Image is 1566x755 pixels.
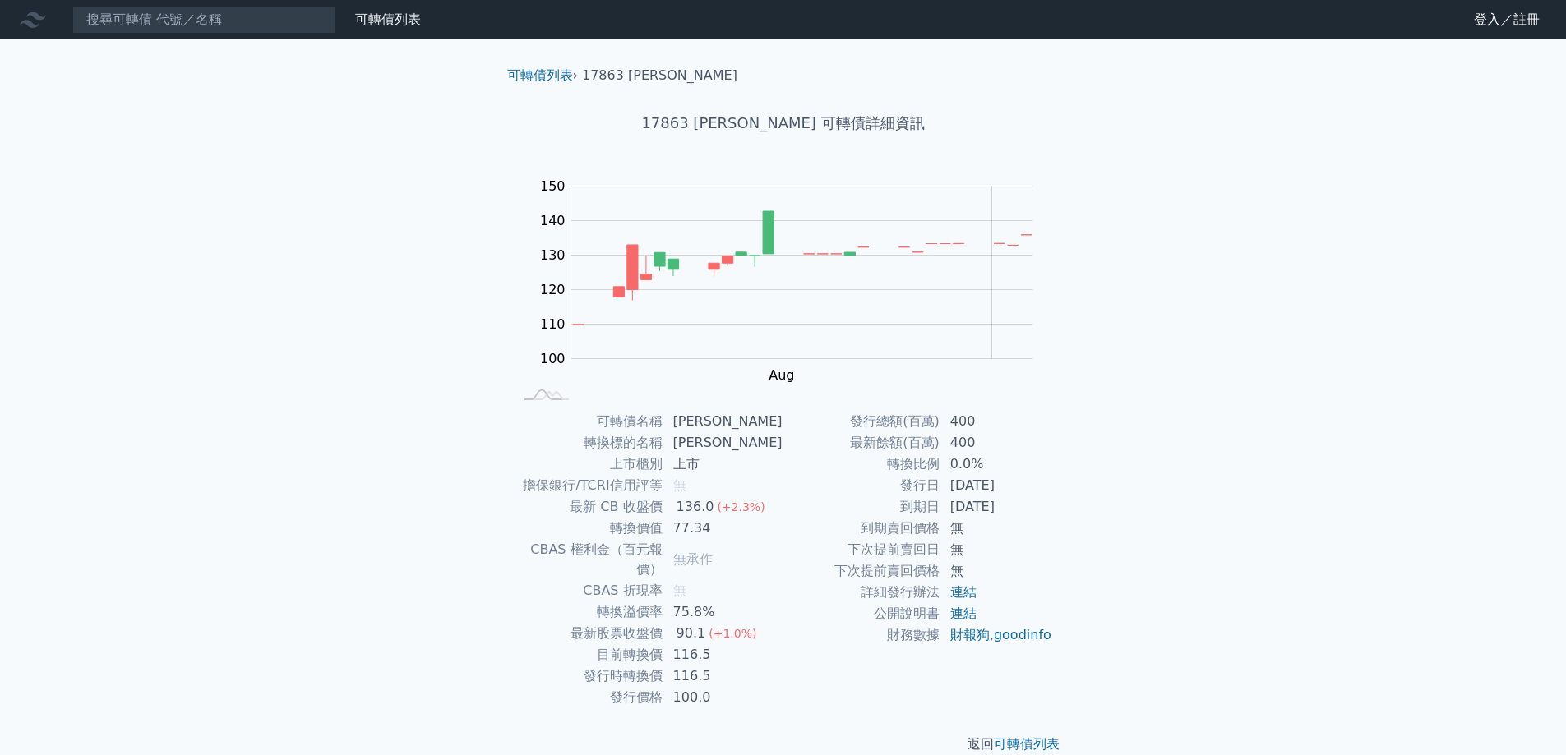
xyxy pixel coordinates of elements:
[514,496,663,518] td: 最新 CB 收盤價
[940,518,1053,539] td: 無
[783,432,940,453] td: 最新餘額(百萬)
[950,605,977,621] a: 連結
[673,582,686,598] span: 無
[940,475,1053,496] td: [DATE]
[494,734,1073,754] p: 返回
[494,112,1073,135] h1: 17863 [PERSON_NAME] 可轉債詳細資訊
[663,687,783,708] td: 100.0
[663,601,783,623] td: 75.8%
[994,627,1051,642] a: goodinfo
[514,411,663,432] td: 可轉債名稱
[940,432,1053,453] td: 400
[783,603,940,624] td: 公開說明書
[783,624,940,646] td: 財務數據
[673,624,709,643] div: 90.1
[994,736,1060,752] a: 可轉債列表
[783,453,940,475] td: 轉換比例
[532,178,1058,383] g: Chart
[507,67,573,83] a: 可轉債列表
[663,644,783,665] td: 116.5
[540,247,566,263] tspan: 130
[540,351,566,366] tspan: 100
[514,623,663,644] td: 最新股票收盤價
[783,496,940,518] td: 到期日
[514,665,663,687] td: 發行時轉換價
[940,539,1053,560] td: 無
[540,213,566,228] tspan: 140
[514,453,663,475] td: 上市櫃別
[950,627,990,642] a: 財報狗
[663,518,783,539] td: 77.34
[940,411,1053,432] td: 400
[514,601,663,623] td: 轉換溢價率
[514,644,663,665] td: 目前轉換價
[540,178,566,194] tspan: 150
[950,584,977,600] a: 連結
[769,367,794,383] tspan: Aug
[673,477,686,493] span: 無
[940,453,1053,475] td: 0.0%
[783,560,940,582] td: 下次提前賣回價格
[663,453,783,475] td: 上市
[582,66,737,85] li: 17863 [PERSON_NAME]
[540,282,566,297] tspan: 120
[783,582,940,603] td: 詳細發行辦法
[540,316,566,332] tspan: 110
[514,687,663,708] td: 發行價格
[940,560,1053,582] td: 無
[573,211,1032,325] g: Series
[663,411,783,432] td: [PERSON_NAME]
[783,411,940,432] td: 發行總額(百萬)
[940,624,1053,646] td: ,
[514,580,663,601] td: CBAS 折現率
[673,497,718,517] div: 136.0
[355,12,421,27] a: 可轉債列表
[514,539,663,580] td: CBAS 權利金（百元報價）
[709,627,756,640] span: (+1.0%)
[717,500,765,513] span: (+2.3%)
[72,6,335,34] input: 搜尋可轉債 代號／名稱
[673,551,713,567] span: 無承作
[514,432,663,453] td: 轉換標的名稱
[940,496,1053,518] td: [DATE]
[514,518,663,539] td: 轉換價值
[1461,7,1553,33] a: 登入／註冊
[783,475,940,496] td: 發行日
[783,539,940,560] td: 下次提前賣回日
[514,475,663,496] td: 擔保銀行/TCRI信用評等
[507,66,578,85] li: ›
[663,665,783,687] td: 116.5
[783,518,940,539] td: 到期賣回價格
[663,432,783,453] td: [PERSON_NAME]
